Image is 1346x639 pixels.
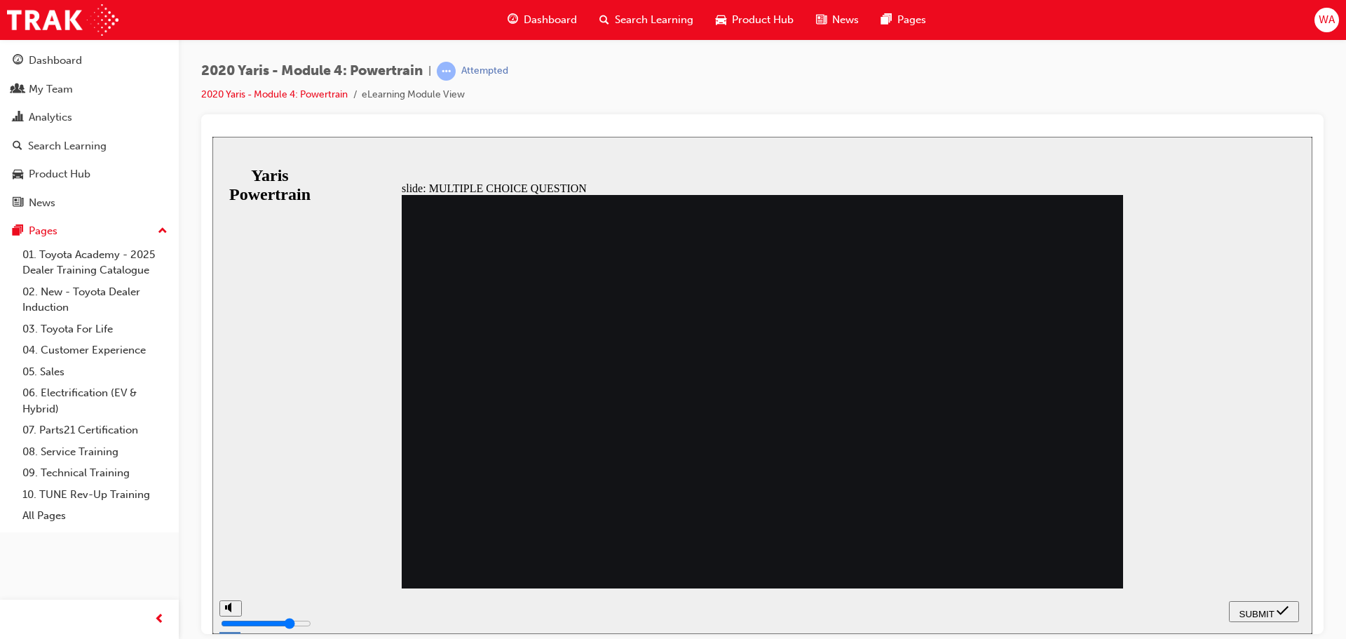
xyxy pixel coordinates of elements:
a: 03. Toyota For Life [17,318,173,340]
a: guage-iconDashboard [496,6,588,34]
span: SUBMIT [1027,472,1062,483]
button: WA [1314,8,1339,32]
nav: slide navigation [1017,452,1087,497]
button: submit [1017,464,1087,485]
a: 09. Technical Training [17,462,173,484]
a: 07. Parts21 Certification [17,419,173,441]
input: volume [8,481,99,492]
span: news-icon [13,197,23,210]
a: All Pages [17,505,173,527]
a: 06. Electrification (EV & Hybrid) [17,382,173,419]
span: up-icon [158,222,168,241]
span: 2020 Yaris - Module 4: Powertrain [201,63,423,79]
span: chart-icon [13,112,23,124]
a: pages-iconPages [870,6,937,34]
span: search-icon [13,140,22,153]
span: pages-icon [881,11,892,29]
div: My Team [29,81,73,97]
img: Trak [7,4,118,36]
a: 08. Service Training [17,441,173,463]
button: Pages [6,218,173,244]
span: learningRecordVerb_ATTEMPT-icon [437,62,456,81]
div: Dashboard [29,53,82,69]
a: My Team [6,76,173,102]
a: 10. TUNE Rev-Up Training [17,484,173,506]
a: Product Hub [6,161,173,187]
span: guage-icon [508,11,518,29]
span: News [832,12,859,28]
div: Product Hub [29,166,90,182]
a: 04. Customer Experience [17,339,173,361]
a: search-iconSearch Learning [588,6,705,34]
div: misc controls [7,452,28,497]
span: search-icon [599,11,609,29]
div: Search Learning [28,138,107,154]
a: 05. Sales [17,361,173,383]
span: prev-icon [154,611,165,628]
span: pages-icon [13,225,23,238]
a: Dashboard [6,48,173,74]
a: news-iconNews [805,6,870,34]
li: eLearning Module View [362,87,465,103]
a: 02. New - Toyota Dealer Induction [17,281,173,318]
button: volume [7,464,29,480]
a: Analytics [6,105,173,130]
a: 2020 Yaris - Module 4: Powertrain [201,88,348,100]
div: Pages [29,223,57,239]
span: people-icon [13,83,23,96]
button: DashboardMy TeamAnalyticsSearch LearningProduct HubNews [6,45,173,218]
a: Search Learning [6,133,173,159]
span: | [428,63,431,79]
span: Product Hub [732,12,794,28]
div: Attempted [461,65,508,78]
span: Dashboard [524,12,577,28]
span: guage-icon [13,55,23,67]
span: WA [1319,12,1335,28]
div: News [29,195,55,211]
a: 01. Toyota Academy - 2025 Dealer Training Catalogue [17,244,173,281]
div: Analytics [29,109,72,126]
span: car-icon [13,168,23,181]
span: news-icon [816,11,827,29]
a: car-iconProduct Hub [705,6,805,34]
span: Pages [897,12,926,28]
a: News [6,190,173,216]
span: Search Learning [615,12,693,28]
span: car-icon [716,11,726,29]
